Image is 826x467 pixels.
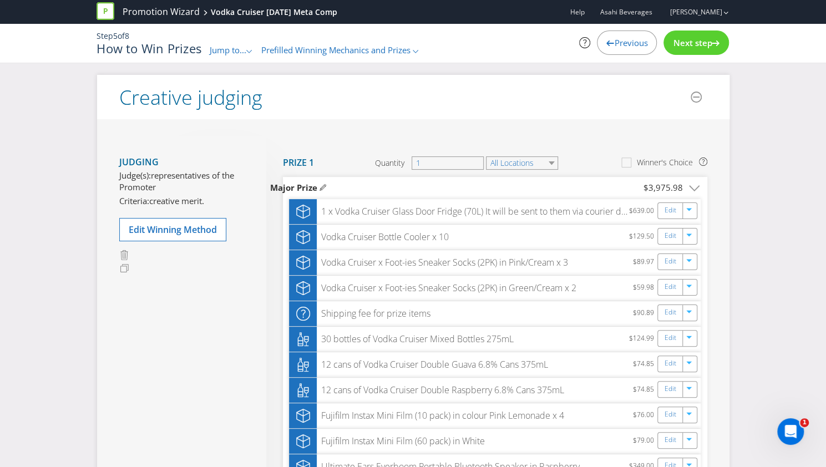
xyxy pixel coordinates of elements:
span: Major Prize [270,182,317,194]
a: Edit [664,332,676,344]
div: $74.85 [633,383,657,397]
div: Vodka Cruiser x Foot-ies Sneaker Socks (2PK) in Pink/Cream x 3 [317,256,568,269]
span: 8 [125,31,129,41]
span: 1 [800,418,809,427]
div: 12 cans of Vodka Cruiser Double Guava 6.8% Cans 375mL [317,358,548,371]
span: Jump to... [210,44,246,55]
span: Quantity [375,158,404,169]
span: Criteria: [119,195,149,206]
span: Previous [614,37,647,48]
span: 5 [113,31,118,41]
div: 30 bottles of Vodka Cruiser Mixed Bottles 275mL [317,333,514,346]
div: $89.97 [633,256,657,270]
a: Edit [664,383,676,395]
span: Prefilled Winning Mechanics and Prizes [261,44,411,55]
div: Vodka Cruiser x Foot-ies Sneaker Socks (2PK) in Green/Cream x 2 [317,282,576,295]
h4: Prize 1 [283,158,314,168]
span: Step [97,31,113,41]
div: $90.89 [633,307,657,321]
div: $76.00 [633,409,657,423]
div: $3,975.98 [643,182,683,194]
iframe: Intercom live chat [777,418,804,445]
div: 12 cans of Vodka Cruiser Double Raspberry 6.8% Cans 375mL [317,384,564,397]
div: $74.85 [633,358,657,372]
div: Vodka Cruiser Bottle Cooler x 10 [317,231,449,243]
a: Edit [664,434,676,446]
a: Edit [664,357,676,370]
div: Fujifilm Instax Mini Film (10 pack) in colour Pink Lemonade x 4 [317,409,564,422]
div: $124.99 [629,332,657,346]
h2: Creative judging [119,87,262,109]
a: Edit [664,408,676,421]
span: Judge(s): [119,170,151,181]
button: Edit Winning Method [119,218,226,241]
h1: How to Win Prizes [97,42,201,55]
span: Asahi Beverages [600,7,652,17]
div: $129.50 [629,230,657,244]
div: Shipping fee for prize items [317,307,430,320]
a: Help [570,7,584,17]
div: Winner's Choice [637,157,693,168]
span: representatives of the Promoter [119,170,234,192]
a: Edit [664,306,676,319]
div: $59.98 [633,281,657,295]
a: Edit [664,230,676,242]
div: Fujifilm Instax Mini Film (60 pack) in White [317,435,485,448]
div: Vodka Cruiser [DATE] Meta Comp [211,7,337,18]
div: 1 x Vodka Cruiser Glass Door Fridge (70L) It will be sent to them via courier directly to the add... [317,205,629,218]
a: Edit [664,204,676,217]
a: Edit [664,281,676,293]
a: [PERSON_NAME] [658,7,722,17]
a: Promotion Wizard [123,6,200,18]
span: of [118,31,125,41]
a: Edit [664,255,676,268]
span: Edit Winning Method [129,224,217,236]
div: $79.00 [633,434,657,448]
div: $639.00 [629,205,657,219]
span: creative merit. [149,195,204,206]
span: Next step [673,37,712,48]
h4: Judging [119,158,250,167]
